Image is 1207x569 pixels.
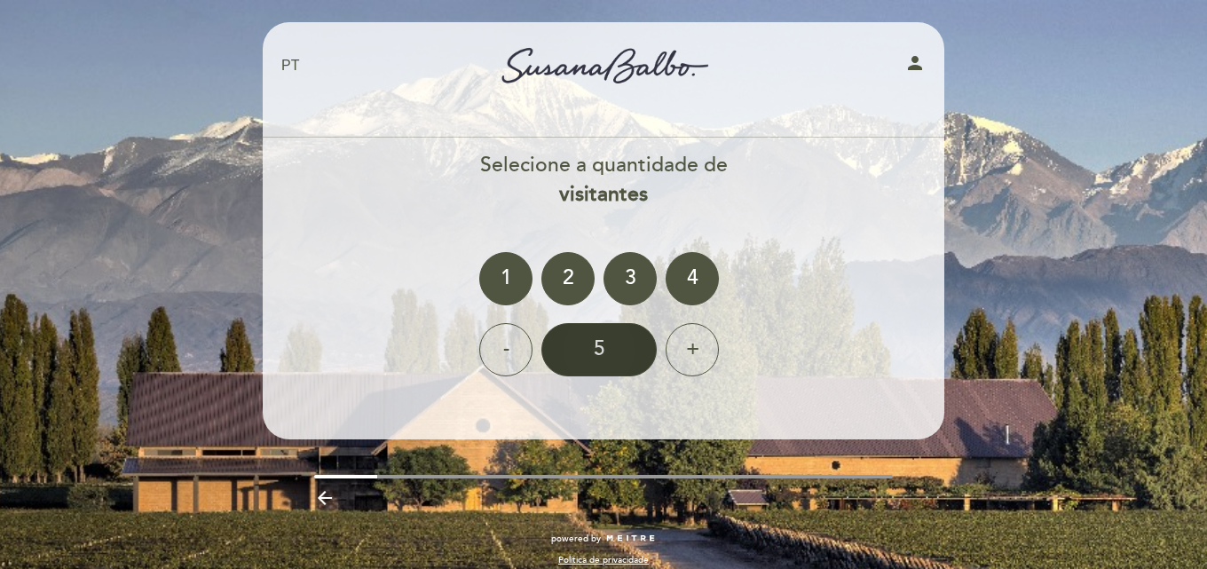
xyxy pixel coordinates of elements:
a: powered by [551,533,656,545]
a: Política de privacidade [558,554,649,566]
i: person [904,52,926,74]
div: 4 [666,252,719,305]
button: person [904,52,926,80]
b: visitantes [559,182,648,207]
div: 3 [603,252,657,305]
div: 1 [479,252,532,305]
div: Selecione a quantidade de [262,151,945,209]
div: 2 [541,252,595,305]
div: + [666,323,719,376]
div: 5 [541,323,657,376]
span: powered by [551,533,601,545]
img: MEITRE [605,534,656,543]
a: Turismo [PERSON_NAME] Wines [493,42,714,91]
i: arrow_backward [314,487,335,509]
div: - [479,323,532,376]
